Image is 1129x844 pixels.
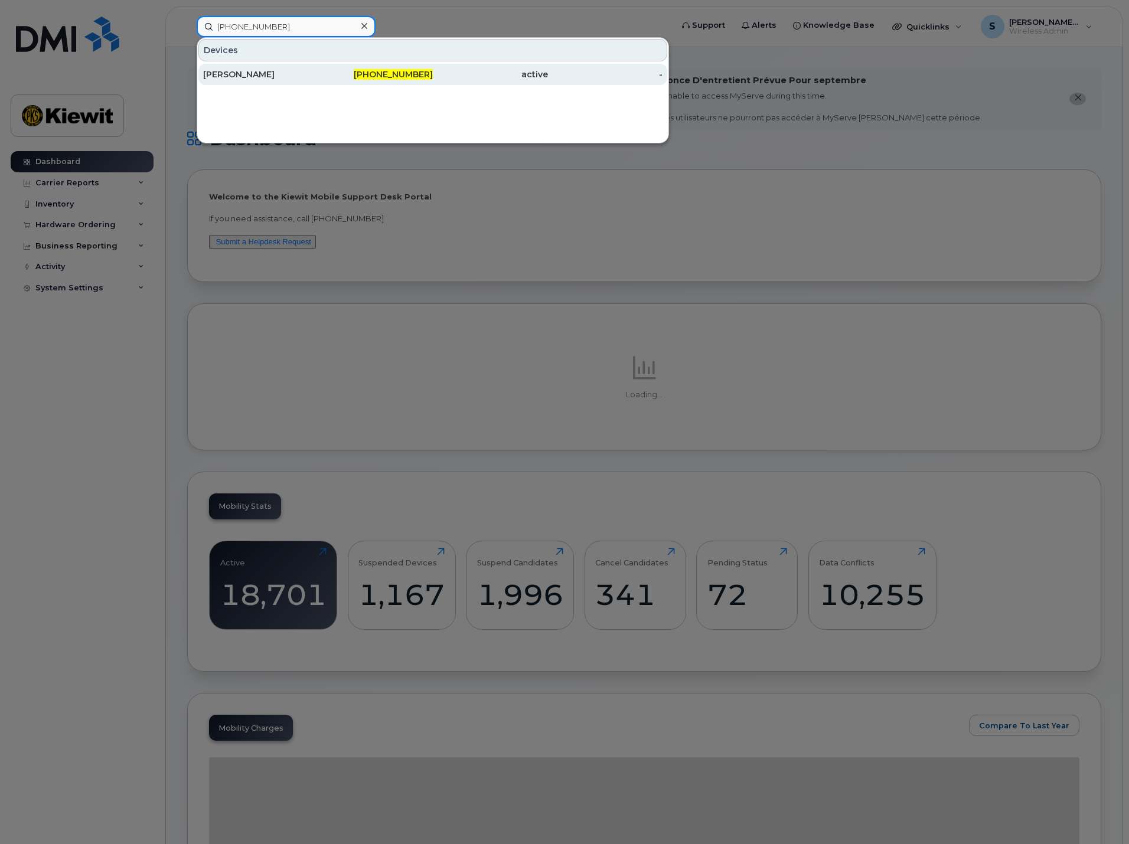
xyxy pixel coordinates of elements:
[354,69,433,80] span: [PHONE_NUMBER]
[198,64,667,85] a: [PERSON_NAME][PHONE_NUMBER]active-
[433,68,548,80] div: active
[548,68,663,80] div: -
[198,39,667,61] div: Devices
[203,68,318,80] div: [PERSON_NAME]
